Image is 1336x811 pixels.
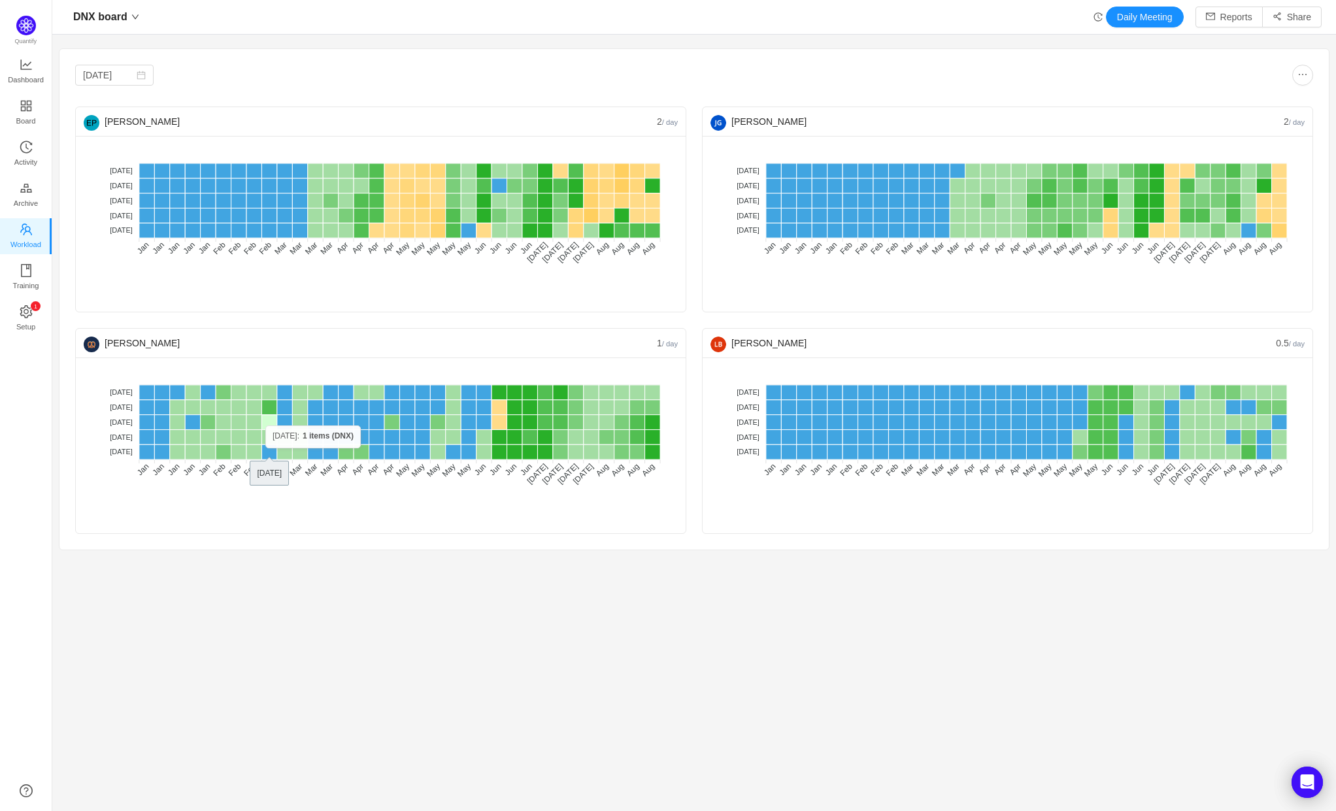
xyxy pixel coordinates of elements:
span: Board [16,108,36,134]
span: 2 [657,116,678,127]
tspan: Mar [915,240,931,257]
tspan: [DATE] [1152,462,1177,486]
tspan: Mar [288,462,305,478]
tspan: [DATE] [110,226,133,234]
tspan: [DATE] [737,226,760,234]
tspan: [DATE] [737,448,760,455]
tspan: Jun [473,240,488,256]
tspan: [DATE] [1183,240,1207,265]
tspan: [DATE] [110,182,133,190]
tspan: [DATE] [556,240,580,265]
tspan: May [1052,462,1069,479]
tspan: Jun [518,462,534,478]
tspan: [DATE] [541,462,565,486]
input: Select date [75,65,154,86]
tspan: Mar [899,462,916,478]
tspan: Mar [273,240,289,257]
tspan: Aug [609,240,626,257]
tspan: Mar [945,462,961,478]
tspan: [DATE] [737,418,760,426]
i: icon: history [20,141,33,154]
tspan: Feb [242,461,258,478]
tspan: May [1037,462,1054,479]
tspan: May [1021,240,1038,257]
tspan: Jan [762,462,778,478]
tspan: Jun [1114,462,1130,478]
tspan: Aug [594,462,610,478]
tspan: Apr [365,462,380,477]
tspan: [DATE] [110,418,133,426]
tspan: Aug [1221,240,1237,257]
span: Activity [14,149,37,175]
tspan: Feb [258,240,274,256]
span: Workload [10,231,41,257]
a: Archive [20,182,33,208]
a: icon: question-circle [20,784,33,797]
tspan: Jan [135,462,151,478]
tspan: [DATE] [1167,462,1192,486]
tspan: Aug [1236,240,1252,257]
sup: 1 [31,301,41,311]
tspan: May [394,462,411,479]
tspan: Apr [992,240,1007,256]
tspan: Feb [884,240,901,256]
tspan: Jan [197,462,212,478]
tspan: Feb [242,240,258,256]
span: 1 [657,338,678,348]
small: / day [1289,340,1305,348]
tspan: May [1082,240,1099,257]
tspan: [DATE] [110,212,133,220]
tspan: Jan [197,240,212,256]
tspan: Aug [625,240,641,257]
tspan: Jan [793,240,809,256]
i: icon: down [131,13,139,21]
div: [PERSON_NAME] [710,329,1276,357]
span: Archive [14,190,38,216]
button: icon: share-altShare [1262,7,1322,27]
tspan: [DATE] [110,197,133,205]
div: [PERSON_NAME] [84,329,657,357]
tspan: Jan [151,240,167,256]
tspan: Apr [961,462,977,477]
tspan: Aug [640,462,656,478]
div: Open Intercom Messenger [1292,767,1323,798]
tspan: [DATE] [110,388,133,396]
tspan: Feb [854,461,870,478]
tspan: Mar [273,462,289,478]
tspan: Apr [335,240,350,256]
tspan: Mar [945,240,961,257]
tspan: [DATE] [737,388,760,396]
tspan: Feb [211,240,227,256]
tspan: Apr [365,240,380,256]
a: Board [20,100,33,126]
tspan: May [1067,462,1084,479]
tspan: Jan [135,240,151,256]
tspan: Feb [227,461,243,478]
tspan: Aug [1221,462,1237,478]
span: 0.5 [1276,338,1305,348]
img: 24 [84,337,99,352]
tspan: [DATE] [1183,462,1207,486]
tspan: Feb [258,461,274,478]
tspan: Jan [808,462,824,478]
tspan: Mar [915,462,931,478]
tspan: [DATE] [737,433,760,441]
img: 24 [84,115,99,131]
tspan: Jan [824,462,839,478]
tspan: Jan [151,462,167,478]
tspan: May [425,240,442,257]
tspan: May [410,240,427,257]
tspan: Jan [166,240,182,256]
tspan: Apr [977,462,992,477]
tspan: Jun [473,462,488,478]
tspan: May [410,462,427,479]
tspan: May [425,462,442,479]
tspan: Mar [899,240,916,257]
i: icon: line-chart [20,58,33,71]
tspan: Aug [594,240,610,257]
tspan: Jan [824,240,839,256]
tspan: Mar [318,462,335,478]
tspan: [DATE] [1167,240,1192,265]
a: Dashboard [20,59,33,85]
tspan: Aug [640,240,656,257]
